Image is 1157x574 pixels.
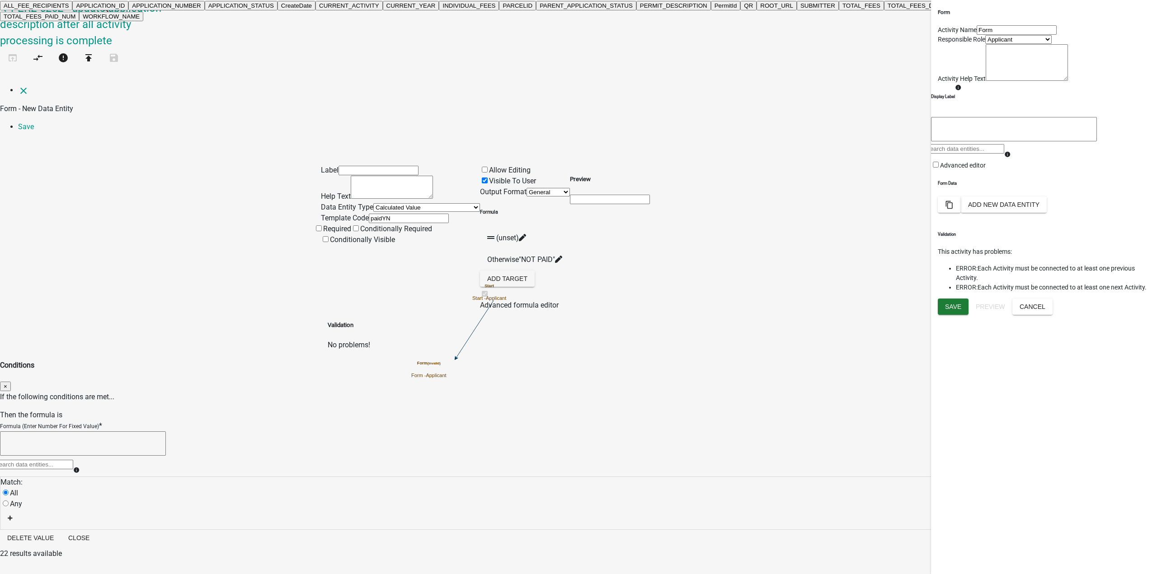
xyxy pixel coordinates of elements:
span: Save [945,303,961,310]
label: Template Code [321,214,369,222]
button: Cancel [1012,299,1053,315]
h6: Form Data [938,180,1150,187]
i: content_copy [945,201,954,209]
span: ERROR: [956,284,978,291]
label: Output Format [480,187,527,196]
ngb-highlight: APPLICATION_ID [76,2,125,9]
i: publish [83,52,94,65]
i: open_in_browser [7,52,18,65]
h5: Form [938,9,1150,16]
label: Conditionally Required [351,224,432,233]
button: Publish [76,49,101,68]
label: Data Entity Type [321,203,373,211]
div: Otherwise [487,254,563,265]
label: Allow Editing [480,166,531,174]
button: Add Target [480,271,535,287]
ngb-highlight: QR [744,2,753,9]
i: error [58,52,69,65]
ngb-highlight: INDIVIDUAL_FEES [442,2,495,9]
label: Required [314,224,351,233]
span: (unset) [496,233,519,242]
i: close [18,85,29,96]
ngb-highlight: PARCELID [503,2,532,9]
ngb-highlight: PARENT_APPLICATION_STATUS [540,2,633,9]
ngb-highlight: APPLICATION_STATUS [208,2,274,9]
label: All [10,489,18,497]
wm-modal-confirm: Bulk Actions [938,201,961,209]
label: Conditionally Visible [321,235,395,244]
span: Each Activity must be connected to at least one next Activity. [978,284,1147,291]
ngb-highlight: CreateDate [281,2,312,9]
input: Search data entities... [924,144,1004,154]
h6: Display Label [931,93,955,100]
p: This activity has problems: [938,247,1150,257]
ngb-highlight: APPLICATION_NUMBER [132,2,201,9]
button: Preview [969,299,1012,315]
i: info [73,467,80,473]
label: Activity Name [938,26,977,33]
ngb-highlight: TOTAL_FEES [842,2,880,9]
label: Responsible Role [938,36,985,43]
ngb-highlight: SUBMITTER [800,2,835,9]
ngb-highlight: PermitId [715,2,737,9]
label: Advanced formula editor [480,290,559,309]
ngb-highlight: WORKFLOW_NAME [83,13,140,20]
label: Activity Help Text [938,75,986,82]
ngb-highlight: CURRENT_ACTIVITY [319,2,379,9]
button: Close [61,530,97,546]
h6: Formula [480,209,570,216]
i: compare_arrows [33,52,43,65]
ngb-highlight: CURRENT_YEAR [386,2,436,9]
span: Match: [0,478,23,486]
i: info [1004,151,1011,158]
button: Add New Data Entity [961,196,1047,213]
ngb-highlight: ALL_FEE_RECIPIENTS [4,2,69,9]
label: Any [10,499,22,508]
button: Save [101,49,127,68]
ngb-highlight: TOTAL_FEES_PAID_NUM [4,13,75,20]
button: Auto Layout [25,49,51,68]
ngb-highlight: PERMIT_DESCRIPTION [640,2,707,9]
span: × [4,383,7,390]
h5: Validation [328,321,829,330]
a: Save [18,122,34,131]
i: info [955,84,961,91]
label: Help Text [321,192,351,201]
ngb-highlight: ROOT_URL [760,2,793,9]
h5: Preview [570,175,650,184]
span: "NOT PAID" [519,255,555,264]
span: ERROR: [956,265,978,272]
label: Advanced editor [931,162,986,169]
ngb-highlight: TOTAL_FEES_DUE [888,2,942,9]
i: save [108,52,119,65]
button: 2 problems in this workflow [51,49,76,68]
p: No problems! [328,340,829,350]
label: Label [321,166,339,174]
label: Visible To User [480,177,536,185]
span: Each Activity must be connected to at least one previous Activity. [956,265,1135,281]
h6: Validation [938,231,1150,238]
